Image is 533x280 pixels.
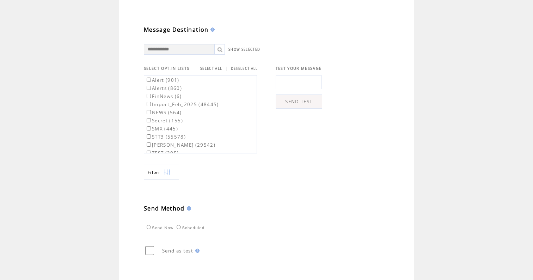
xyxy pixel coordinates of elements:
img: help.gif [193,249,200,253]
label: Scheduled [175,226,204,230]
span: Show filters [148,169,160,175]
a: SHOW SELECTED [228,47,260,52]
a: Filter [144,164,179,180]
label: SMX (445) [145,126,178,132]
label: FinNews (6) [145,93,182,99]
label: Send Now [145,226,173,230]
label: Secret (155) [145,117,183,124]
label: NEWS (564) [145,109,182,116]
span: Message Destination [144,26,208,34]
span: | [225,65,228,72]
img: help.gif [185,206,191,211]
input: TEST (305) [147,151,151,155]
a: DESELECT ALL [231,66,258,71]
input: FinNews (6) [147,94,151,98]
input: Alert (901) [147,78,151,82]
img: filters.png [164,164,170,180]
a: SELECT ALL [200,66,222,71]
span: TEST YOUR MESSAGE [276,66,322,71]
a: SEND TEST [276,95,322,109]
label: Alert (901) [145,77,179,83]
label: Alerts (860) [145,85,182,91]
label: TEST (305) [145,150,179,156]
input: Scheduled [177,225,181,229]
input: [PERSON_NAME] (29542) [147,142,151,147]
label: STT3 (55578) [145,134,186,140]
input: SMX (445) [147,126,151,130]
input: NEWS (564) [147,110,151,114]
span: Send as test [162,248,193,254]
label: Import_Feb_2025 (48445) [145,101,219,108]
input: Send Now [147,225,151,229]
label: [PERSON_NAME] (29542) [145,142,215,148]
input: Secret (155) [147,118,151,122]
img: help.gif [208,28,215,32]
input: STT3 (55578) [147,134,151,139]
input: Alerts (860) [147,86,151,90]
input: Import_Feb_2025 (48445) [147,102,151,106]
span: SELECT OPT-IN LISTS [144,66,189,71]
span: Send Method [144,205,185,212]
